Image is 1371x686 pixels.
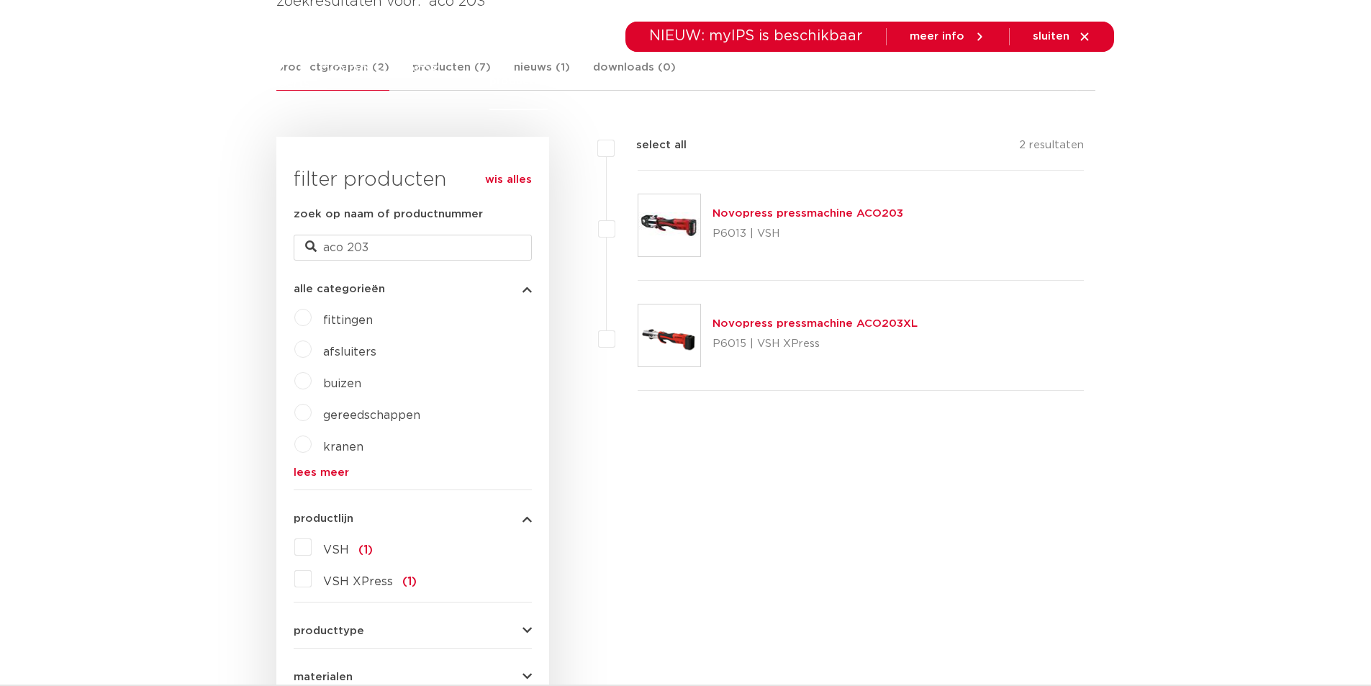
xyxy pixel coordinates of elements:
p: P6015 | VSH XPress [712,333,918,356]
span: productlijn [294,513,353,524]
a: fittingen [323,315,373,326]
button: alle categorieën [294,284,532,294]
a: services [846,52,892,110]
a: markten [576,52,623,110]
button: materialen [294,672,532,682]
input: zoeken [294,235,532,261]
span: meer info [910,31,964,42]
img: Thumbnail for Novopress pressmachine ACO203 [638,194,700,256]
a: producten [489,52,548,110]
img: Thumbnail for Novopress pressmachine ACO203XL [638,304,700,366]
div: my IPS [1042,52,1056,110]
button: producttype [294,626,532,636]
span: VSH [323,544,349,556]
a: over ons [920,52,970,110]
a: buizen [323,378,361,389]
span: (1) [358,544,373,556]
a: gereedschappen [323,410,420,421]
a: meer info [910,30,986,43]
span: materialen [294,672,353,682]
nav: Menu [489,52,970,110]
a: wis alles [485,171,532,189]
span: VSH XPress [323,576,393,587]
a: lees meer [294,467,532,478]
a: afsluiters [323,346,376,358]
span: (1) [402,576,417,587]
a: Novopress pressmachine ACO203 [712,208,903,219]
label: zoek op naam of productnummer [294,206,483,223]
a: Novopress pressmachine ACO203XL [712,318,918,329]
h3: filter producten [294,166,532,194]
span: NIEUW: myIPS is beschikbaar [649,29,863,43]
label: select all [615,137,687,154]
p: 2 resultaten [1019,137,1084,159]
span: sluiten [1033,31,1069,42]
a: sluiten [1033,30,1091,43]
span: alle categorieën [294,284,385,294]
span: producttype [294,626,364,636]
a: toepassingen [651,52,727,110]
button: productlijn [294,513,532,524]
p: P6013 | VSH [712,222,903,245]
a: downloads [756,52,817,110]
a: kranen [323,441,363,453]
